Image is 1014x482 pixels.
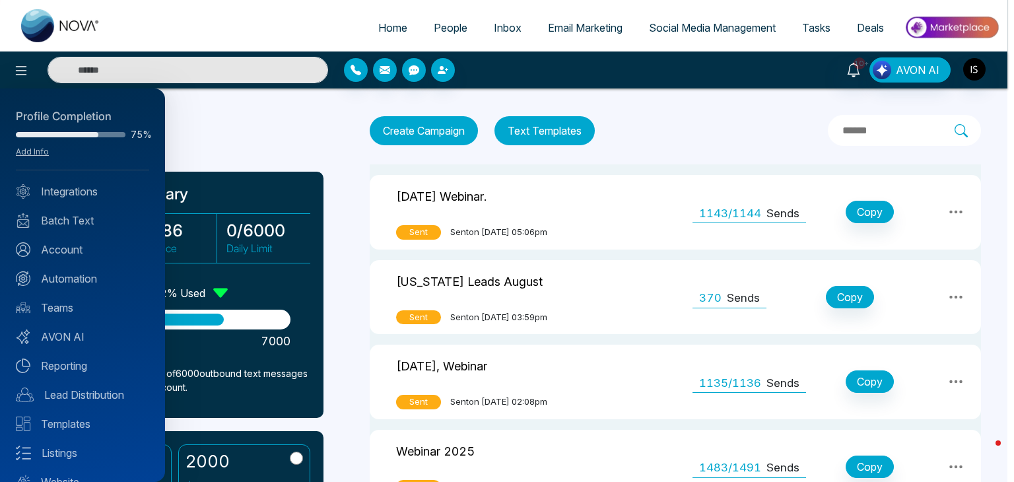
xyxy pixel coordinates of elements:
a: Add Info [16,147,49,156]
img: Listings.svg [16,446,31,460]
a: Account [16,242,149,258]
div: Profile Completion [16,108,149,125]
img: Avon-AI.svg [16,329,30,344]
img: Templates.svg [16,417,30,431]
img: Lead-dist.svg [16,388,34,402]
a: Automation [16,271,149,287]
a: Lead Distribution [16,387,149,403]
a: Listings [16,445,149,461]
img: batch_text_white.png [16,213,30,228]
a: Teams [16,300,149,316]
a: Batch Text [16,213,149,228]
a: Templates [16,416,149,432]
img: Reporting.svg [16,359,30,373]
a: Integrations [16,184,149,199]
a: Reporting [16,358,149,374]
iframe: Intercom live chat [969,437,1001,469]
span: 75% [131,130,149,139]
a: AVON AI [16,329,149,345]
img: Account.svg [16,242,30,257]
img: Integrated.svg [16,184,30,199]
img: Automation.svg [16,271,30,286]
img: team.svg [16,300,30,315]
